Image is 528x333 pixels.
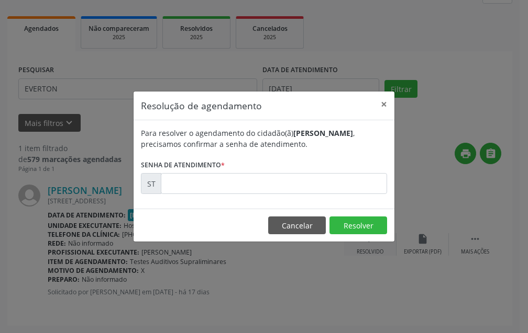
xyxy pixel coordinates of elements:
[329,216,387,234] button: Resolver
[373,91,394,117] button: Close
[293,128,353,138] b: [PERSON_NAME]
[268,216,326,234] button: Cancelar
[141,99,262,112] h5: Resolução de agendamento
[141,157,225,173] label: Senha de atendimento
[141,128,387,150] div: Para resolver o agendamento do cidadão(ã) , precisamos confirmar a senha de atendimento.
[141,173,161,194] div: ST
